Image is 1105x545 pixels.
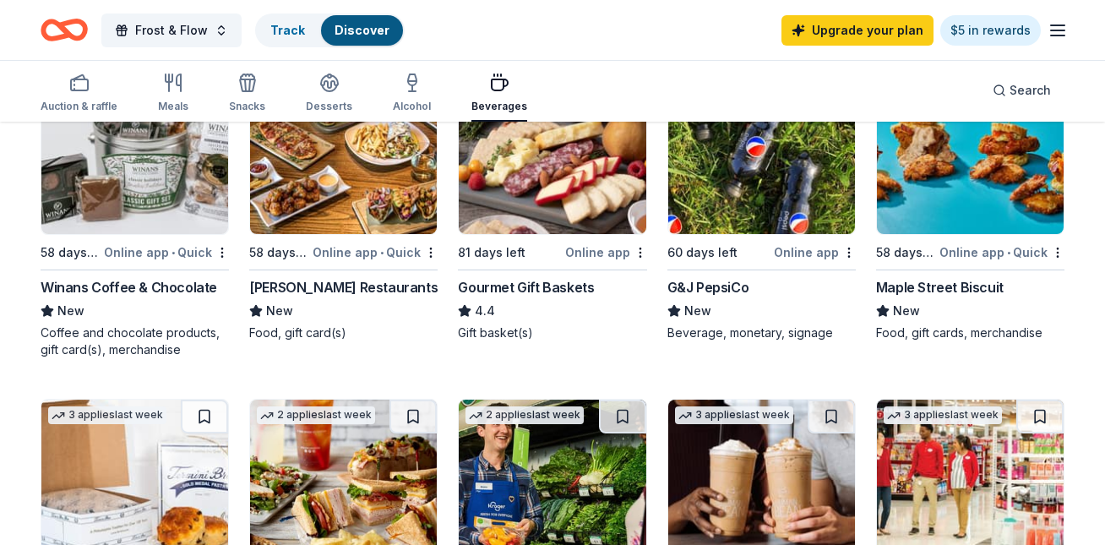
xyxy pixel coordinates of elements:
div: Alcohol [393,100,431,113]
div: Winans Coffee & Chocolate [41,277,217,297]
div: [PERSON_NAME] Restaurants [249,277,438,297]
a: Image for Gourmet Gift Baskets13 applieslast week81 days leftOnline appGourmet Gift Baskets4.4Gif... [458,73,646,341]
a: Image for Winans Coffee & ChocolateLocal58 days leftOnline app•QuickWinans Coffee & ChocolateNewC... [41,73,229,358]
div: G&J PepsiCo [667,277,749,297]
div: Snacks [229,100,265,113]
div: Beverage, monetary, signage [667,324,856,341]
button: Auction & raffle [41,66,117,122]
span: New [57,301,84,321]
a: Image for Thompson Restaurants58 days leftOnline app•Quick[PERSON_NAME] RestaurantsNewFood, gift ... [249,73,438,341]
div: Online app [565,242,647,263]
div: 3 applies last week [884,406,1002,424]
a: Image for Maple Street Biscuit6 applieslast week58 days leftOnline app•QuickMaple Street BiscuitN... [876,73,1064,341]
div: Meals [158,100,188,113]
a: Discover [335,23,389,37]
img: Image for G&J PepsiCo [668,74,855,234]
div: Auction & raffle [41,100,117,113]
a: Image for G&J PepsiCoLocal60 days leftOnline appG&J PepsiCoNewBeverage, monetary, signage [667,73,856,341]
span: • [171,246,175,259]
a: Upgrade your plan [781,15,934,46]
div: Gourmet Gift Baskets [458,277,594,297]
button: Alcohol [393,66,431,122]
a: Home [41,10,88,50]
div: 58 days left [876,243,936,263]
div: Food, gift card(s) [249,324,438,341]
button: Search [979,74,1064,107]
span: • [1007,246,1010,259]
div: 81 days left [458,243,525,263]
div: 60 days left [667,243,738,263]
button: TrackDiscover [255,14,405,47]
span: • [380,246,384,259]
span: New [893,301,920,321]
img: Image for Gourmet Gift Baskets [459,74,645,234]
div: 2 applies last week [257,406,375,424]
div: 3 applies last week [675,406,793,424]
a: $5 in rewards [940,15,1041,46]
span: Search [1010,80,1051,101]
div: Online app Quick [313,242,438,263]
div: 3 applies last week [48,406,166,424]
img: Image for Winans Coffee & Chocolate [41,74,228,234]
button: Snacks [229,66,265,122]
div: Gift basket(s) [458,324,646,341]
span: Frost & Flow [135,20,208,41]
div: 58 days left [249,243,309,263]
div: 58 days left [41,243,101,263]
span: New [266,301,293,321]
button: Meals [158,66,188,122]
div: Beverages [471,100,527,113]
button: Frost & Flow [101,14,242,47]
button: Beverages [471,66,527,122]
img: Image for Thompson Restaurants [250,74,437,234]
div: Online app Quick [939,242,1064,263]
span: New [684,301,711,321]
span: 4.4 [475,301,495,321]
div: Food, gift cards, merchandise [876,324,1064,341]
div: Desserts [306,100,352,113]
a: Track [270,23,304,37]
div: Coffee and chocolate products, gift card(s), merchandise [41,324,229,358]
div: Online app [774,242,856,263]
img: Image for Maple Street Biscuit [877,74,1064,234]
div: Maple Street Biscuit [876,277,1004,297]
div: Online app Quick [104,242,229,263]
div: 2 applies last week [465,406,584,424]
button: Desserts [306,66,352,122]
